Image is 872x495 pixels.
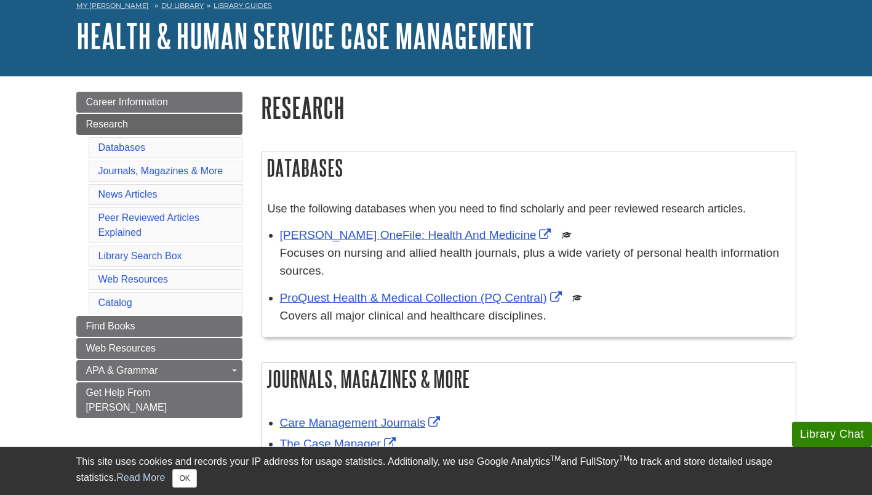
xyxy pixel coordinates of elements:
span: Use the following databases when you need to find scholarly and peer reviewed research articles. [268,203,746,215]
sup: TM [619,454,630,463]
a: Read More [116,472,165,483]
h2: Journals, Magazines & More [262,363,796,395]
span: Web Resources [86,343,156,353]
button: Close [172,469,196,488]
img: Scholarly or Peer Reviewed [562,230,572,240]
span: Research [86,119,128,129]
span: APA & Grammar [86,365,158,376]
a: News Articles [98,189,158,199]
a: Find Books [76,316,242,337]
span: Career Information [86,97,168,107]
span: Get Help From [PERSON_NAME] [86,387,167,412]
a: My [PERSON_NAME] [76,1,149,11]
a: Link opens in new window [280,291,565,304]
p: Focuses on nursing and allied health journals, plus a wide variety of personal health information... [280,244,790,280]
div: This site uses cookies and records your IP address for usage statistics. Additionally, we use Goo... [76,454,796,488]
button: Library Chat [792,422,872,447]
sup: TM [550,454,561,463]
a: Web Resources [76,338,242,359]
a: Peer Reviewed Articles Explained [98,212,200,238]
h2: Databases [262,151,796,184]
img: Scholarly or Peer Reviewed [572,293,582,303]
a: Journals, Magazines & More [98,166,223,176]
a: Link opens in new window [280,416,444,429]
a: DU Library [161,1,204,10]
span: Find Books [86,321,135,331]
a: Library Search Box [98,251,182,261]
a: Library Guides [214,1,272,10]
p: Covers all major clinical and healthcare disciplines. [280,307,790,325]
a: Link opens in new window [280,437,399,450]
a: Web Resources [98,274,169,284]
a: Research [76,114,242,135]
a: Databases [98,142,146,153]
h1: Research [261,92,796,123]
a: Career Information [76,92,242,113]
a: APA & Grammar [76,360,242,381]
a: Get Help From [PERSON_NAME] [76,382,242,418]
a: Link opens in new window [280,228,554,241]
a: Health & Human Service Case Management [76,17,534,55]
a: Catalog [98,297,132,308]
div: Guide Page Menu [76,92,242,418]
